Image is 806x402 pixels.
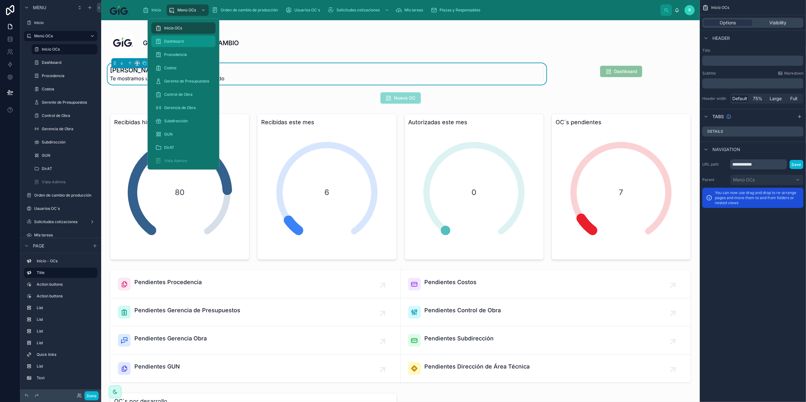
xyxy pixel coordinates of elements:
a: Orden de cambio de producción [24,190,97,200]
label: Quick links [37,352,95,357]
label: Inicio - OCs [37,259,95,264]
a: Procedencia [32,71,97,81]
span: Page [33,243,44,249]
label: Gerente de Presupuestos [42,100,96,105]
span: Procedencia [164,52,187,57]
a: Orden de cambio de producción [210,4,282,16]
span: Vista Admins [164,158,187,163]
a: Inicio OCs [32,44,97,54]
a: Menú OCs [167,4,209,16]
span: DirAT [164,145,174,150]
a: Menú OCs [24,31,97,41]
a: Inicio OCs [151,22,216,34]
button: Save [790,160,803,169]
label: Subtitle [702,71,716,76]
label: Procedencia [42,73,96,78]
a: Usuarios OC´s [24,204,97,214]
span: Visibility [769,20,786,26]
label: Title [702,48,803,53]
span: Header [712,35,730,41]
span: Plazas y Responsables [440,8,480,13]
button: Done [84,391,99,400]
label: Parent [702,177,728,182]
a: DirAT [151,142,216,153]
span: Subdirección [164,119,188,124]
label: List [37,340,95,345]
a: Costos [151,62,216,74]
a: Mis tareas [24,230,97,240]
span: Large [770,95,782,102]
div: scrollable content [138,3,661,17]
a: Gerencia de Obra [151,102,216,113]
label: Orden de cambio de producción [34,193,96,198]
div: scrollable content [20,253,101,389]
span: Mis tareas [404,8,423,13]
span: Navigation [712,146,740,153]
a: Control de Obra [32,111,97,121]
span: Dashboard [164,39,184,44]
a: GUN [151,129,216,140]
a: Gerencia de Obra [32,124,97,134]
a: Vista Admins [151,155,216,167]
label: Text [37,375,95,381]
a: Costos [32,84,97,94]
button: Menú OCs [730,174,803,185]
a: Vista Admins [32,177,97,187]
span: Inicio [151,8,161,13]
span: Costos [164,65,176,70]
label: URL path [702,162,728,167]
span: Orden de cambio de producción [221,8,278,13]
label: Gerencia de Obra [42,126,96,131]
span: Gerente de Presupuestos [164,79,209,84]
label: List [37,305,95,310]
p: You can now use drag and drop to re-arrange pages and move them to and from folders or nested views [715,190,800,205]
label: Costos [42,87,96,92]
label: Title [37,270,92,275]
span: R [688,8,691,13]
span: Default [732,95,747,102]
label: Details [707,129,723,134]
h1: [PERSON_NAME] Sm4rt [110,66,225,75]
span: Control de Obra [164,92,193,97]
label: Mis tareas [34,233,96,238]
label: Menú OCs [34,33,85,39]
a: Inicio [24,18,97,28]
a: Gerente de Presupuestos [32,97,97,107]
label: Solicitudes cotizaciones [34,219,87,224]
a: Dashboard [32,58,97,68]
a: Solicitudes cotizaciones [326,4,392,16]
span: Full [791,95,797,102]
a: Gerente de Presupuestos [151,76,216,87]
label: List [37,317,95,322]
label: Action buttons [37,282,95,287]
a: Control de Obra [151,89,216,100]
a: Plazas y Responsables [429,4,485,16]
label: Usuarios OC´s [34,206,96,211]
span: Te mostramos un vistazo de lo que ha sucedido [110,75,225,82]
div: scrollable content [702,56,803,66]
span: Menú OCs [177,8,196,13]
span: Usuarios OC´s [294,8,320,13]
a: Subdirección [151,115,216,127]
a: Markdown [778,71,803,76]
label: Vista Admins [42,180,96,185]
label: Subdirección [42,140,96,145]
a: Subdirección [32,137,97,147]
img: App logo [106,5,132,15]
span: Menú OCs [733,177,755,183]
label: Inicio [34,20,96,25]
a: Usuarios OC´s [284,4,324,16]
span: Markdown [784,71,803,76]
a: Mis tareas [394,4,428,16]
label: DirAT [42,166,96,171]
span: 75% [753,95,763,102]
span: Tabs [712,113,724,120]
a: Inicio [141,4,165,16]
div: scrollable content [702,78,803,88]
span: Options [720,20,736,26]
label: GUN [42,153,96,158]
span: Gerencia de Obra [164,105,196,110]
span: GUN [164,132,173,137]
a: GUN [32,150,97,161]
span: Menu [33,4,46,11]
